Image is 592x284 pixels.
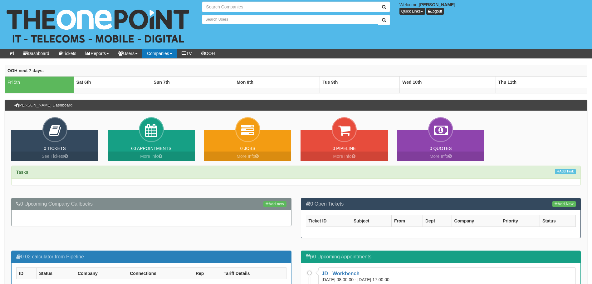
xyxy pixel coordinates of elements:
[54,49,81,58] a: Tickets
[306,201,576,207] h3: 0 Open Tickets
[426,8,444,15] a: Logout
[552,201,576,207] a: Add New
[127,268,193,279] th: Connections
[395,2,592,15] div: Welcome,
[399,8,425,15] button: Quick Links
[452,215,500,227] th: Company
[5,76,74,88] td: Fri 5th
[81,49,114,58] a: Reports
[177,49,197,58] a: TV
[19,49,54,58] a: Dashboard
[204,152,291,161] a: More Info
[108,152,195,161] a: More Info
[419,2,455,7] b: [PERSON_NAME]
[37,268,75,279] th: Status
[11,100,76,111] h3: [PERSON_NAME] Dashboard
[263,201,286,207] a: Add new
[202,2,378,12] input: Search Companies
[351,215,391,227] th: Subject
[322,277,394,283] div: [DATE] 08:00:00 - [DATE] 17:00:00
[44,146,66,151] a: 0 Tickets
[306,254,576,260] h3: 60 Upcoming Appointments
[16,170,28,175] strong: Tasks
[131,146,171,151] a: 60 Appointments
[540,215,575,227] th: Status
[333,146,356,151] a: 0 Pipeline
[114,49,142,58] a: Users
[240,146,255,151] a: 0 Jobs
[151,76,234,88] th: Sun 7th
[193,268,221,279] th: Rep
[306,215,351,227] th: Ticket ID
[221,268,286,279] th: Tariff Details
[16,201,286,207] h3: 0 Upcoming Company Callbacks
[197,49,220,58] a: OOH
[142,49,177,58] a: Companies
[397,152,484,161] a: More Info
[301,152,388,161] a: More Info
[17,268,37,279] th: ID
[75,268,127,279] th: Company
[423,215,452,227] th: Dept
[555,169,576,174] a: Add Task
[391,215,423,227] th: From
[500,215,540,227] th: Priority
[74,76,151,88] th: Sat 6th
[322,271,360,276] a: JD - Workbench
[234,76,320,88] th: Mon 8th
[496,76,587,88] th: Thu 11th
[400,76,496,88] th: Wed 10th
[430,146,452,151] a: 0 Quotes
[11,152,98,161] a: See Tickets
[5,65,587,76] th: OOH next 7 days:
[202,15,378,24] input: Search Users
[320,76,400,88] th: Tue 9th
[16,254,286,260] h3: 0 02 calculator from Pipeline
